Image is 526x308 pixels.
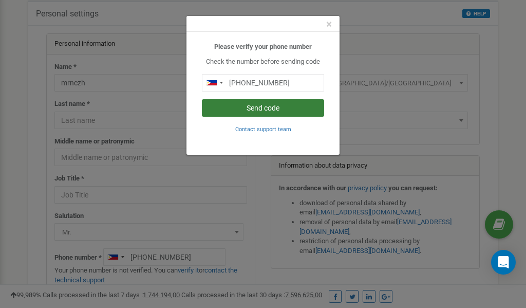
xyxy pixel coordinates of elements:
[202,57,324,67] p: Check the number before sending code
[491,250,516,275] div: Open Intercom Messenger
[202,74,324,92] input: 0905 123 4567
[235,126,291,133] small: Contact support team
[214,43,312,50] b: Please verify your phone number
[202,99,324,117] button: Send code
[202,75,226,91] div: Telephone country code
[326,19,332,30] button: Close
[326,18,332,30] span: ×
[235,125,291,133] a: Contact support team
